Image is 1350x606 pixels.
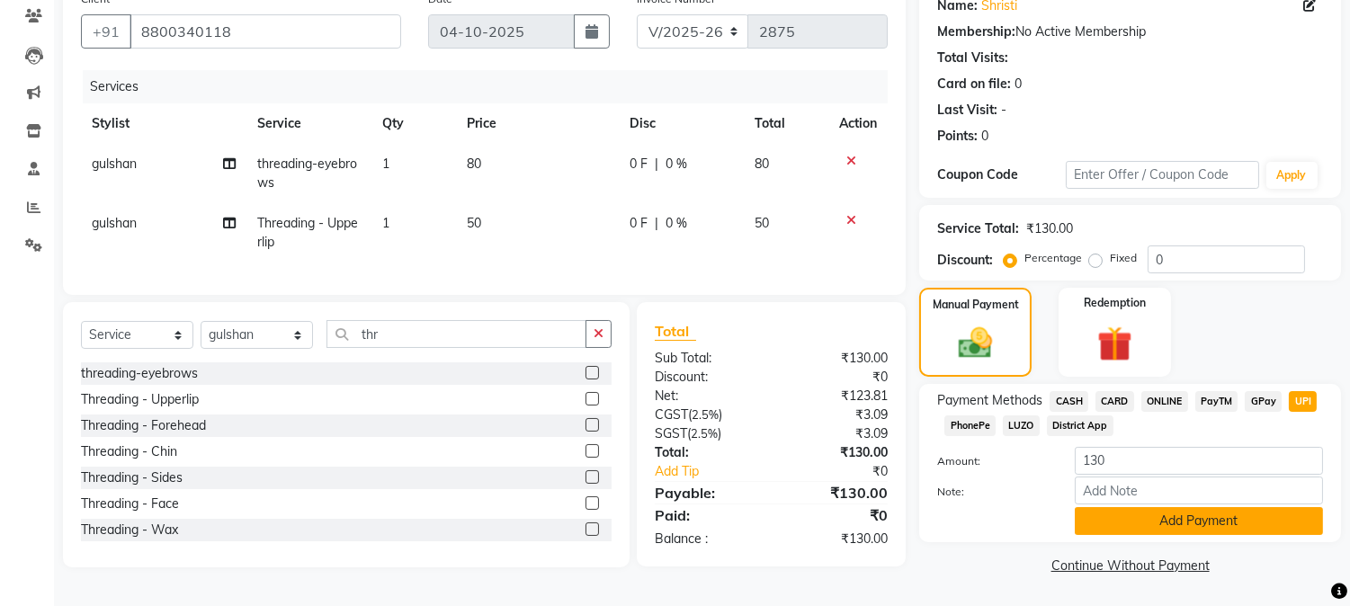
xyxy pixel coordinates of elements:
div: Membership: [937,22,1015,41]
div: ( ) [641,405,772,424]
span: | [655,214,658,233]
div: Threading - Sides [81,468,183,487]
span: threading-eyebrows [257,156,357,191]
img: _gift.svg [1086,322,1143,366]
input: Search by Name/Mobile/Email/Code [130,14,401,49]
div: Last Visit: [937,101,997,120]
div: ₹130.00 [772,349,902,368]
div: Net: [641,387,772,405]
span: PayTM [1195,391,1238,412]
span: CARD [1095,391,1134,412]
div: Discount: [641,368,772,387]
span: ONLINE [1141,391,1188,412]
input: Enter Offer / Coupon Code [1066,161,1258,189]
span: 2.5% [692,407,719,422]
div: Coupon Code [937,165,1066,184]
input: Search or Scan [326,320,586,348]
label: Fixed [1110,250,1137,266]
th: Total [744,103,829,144]
span: 50 [467,215,481,231]
div: ₹3.09 [772,424,902,443]
label: Percentage [1024,250,1082,266]
span: Total [655,322,696,341]
th: Stylist [81,103,246,144]
button: Apply [1266,162,1318,189]
span: 80 [467,156,481,172]
div: ( ) [641,424,772,443]
label: Note: [924,484,1061,500]
span: District App [1047,415,1113,436]
span: CASH [1050,391,1088,412]
div: Discount: [937,251,993,270]
th: Disc [619,103,744,144]
span: 0 F [630,214,648,233]
span: 1 [382,156,389,172]
span: 50 [755,215,769,231]
div: ₹130.00 [772,482,902,504]
span: | [655,155,658,174]
button: Add Payment [1075,507,1323,535]
div: ₹123.81 [772,387,902,405]
div: ₹3.09 [772,405,902,424]
div: ₹130.00 [772,443,902,462]
th: Price [456,103,619,144]
div: Threading - Face [81,495,179,513]
span: 0 % [666,214,687,233]
span: 2.5% [691,426,718,441]
label: Manual Payment [933,297,1019,313]
div: ₹130.00 [772,530,902,548]
span: GPay [1245,391,1282,412]
div: ₹0 [772,368,902,387]
th: Action [828,103,888,144]
span: gulshan [92,215,137,231]
div: Total Visits: [937,49,1008,67]
div: 0 [1015,75,1022,94]
div: ₹130.00 [1026,219,1073,238]
div: ₹0 [793,462,902,481]
div: Threading - Forehead [81,416,206,435]
div: Total: [641,443,772,462]
span: 80 [755,156,769,172]
div: Paid: [641,504,772,526]
div: Payable: [641,482,772,504]
div: - [1001,101,1006,120]
img: _cash.svg [948,324,1002,362]
div: Threading - Upperlip [81,390,199,409]
span: 1 [382,215,389,231]
div: Threading - Chin [81,442,177,461]
span: gulshan [92,156,137,172]
span: 0 F [630,155,648,174]
th: Qty [371,103,455,144]
span: CGST [655,406,688,423]
span: Threading - Upperlip [257,215,358,250]
div: ₹0 [772,504,902,526]
label: Amount: [924,453,1061,469]
button: +91 [81,14,131,49]
span: UPI [1289,391,1317,412]
div: Card on file: [937,75,1011,94]
div: threading-eyebrows [81,364,198,383]
div: 0 [981,127,988,146]
div: Service Total: [937,219,1019,238]
span: 0 % [666,155,687,174]
div: Services [83,70,901,103]
input: Add Note [1075,477,1323,504]
div: Threading - Wax [81,521,178,539]
div: Balance : [641,530,772,548]
span: LUZO [1003,415,1040,436]
span: SGST [655,425,687,441]
div: No Active Membership [937,22,1323,41]
input: Amount [1075,447,1323,475]
span: Payment Methods [937,391,1042,410]
div: Points: [937,127,978,146]
div: Sub Total: [641,349,772,368]
a: Continue Without Payment [923,557,1337,575]
a: Add Tip [641,462,793,481]
th: Service [246,103,372,144]
span: PhonePe [944,415,996,436]
label: Redemption [1084,295,1146,311]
